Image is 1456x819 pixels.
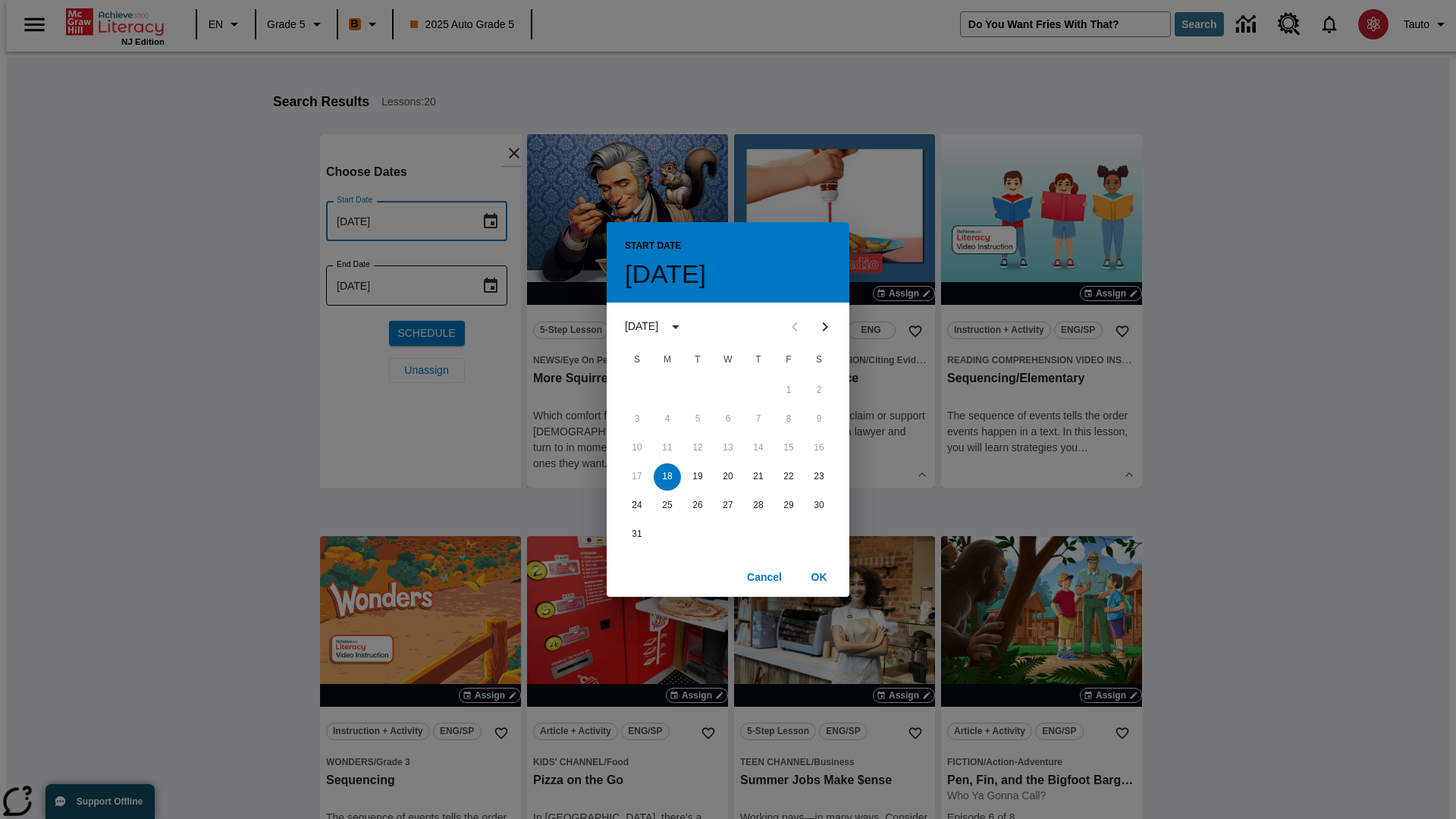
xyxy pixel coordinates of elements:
button: 28 [745,492,772,519]
button: 23 [805,463,833,491]
button: Next month [810,312,840,342]
button: 19 [684,463,711,491]
button: 27 [714,492,742,519]
button: Cancel [740,563,789,591]
button: 25 [654,492,681,519]
button: 29 [775,492,802,519]
button: 26 [684,492,711,519]
div: [DATE] [625,318,658,334]
span: Thursday [745,345,772,375]
span: Tuesday [684,345,711,375]
button: 21 [745,463,772,491]
button: calendar view is open, switch to year view [663,314,689,340]
button: 22 [775,463,802,491]
button: OK [795,563,843,591]
span: Start Date [625,234,681,259]
button: 18 [654,463,681,491]
span: Wednesday [714,345,742,375]
button: 20 [714,463,742,491]
span: Friday [775,345,802,375]
button: 24 [623,492,651,519]
button: 31 [623,521,651,548]
span: Monday [654,345,681,375]
span: Sunday [623,345,651,375]
span: Saturday [805,345,833,375]
h4: [DATE] [625,259,706,290]
button: 30 [805,492,833,519]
